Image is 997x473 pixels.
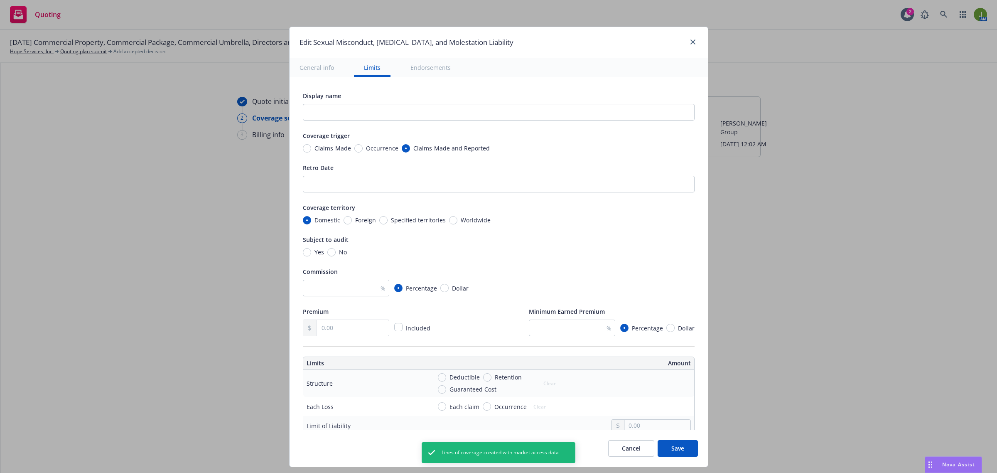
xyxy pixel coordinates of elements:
[381,284,386,293] span: %
[391,216,446,224] span: Specified territories
[307,379,333,388] div: Structure
[303,164,334,172] span: Retro Date
[402,144,410,153] input: Claims-Made and Reported
[406,324,430,332] span: Included
[625,420,690,431] input: 0.00
[303,357,459,370] th: Limits
[925,457,936,473] div: Drag to move
[300,37,513,48] h1: Edit Sexual Misconduct, [MEDICAL_DATA], and Molestation Liability
[449,385,496,394] span: Guaranteed Cost
[303,204,355,212] span: Coverage territory
[303,248,311,256] input: Yes
[314,144,351,153] span: Claims-Made
[607,324,611,333] span: %
[925,456,982,473] button: Nova Assist
[406,284,437,293] span: Percentage
[344,216,352,224] input: Foreign
[303,144,311,153] input: Claims-Made
[483,402,491,411] input: Occurrence
[503,357,694,370] th: Amount
[355,216,376,224] span: Foreign
[314,248,324,256] span: Yes
[483,373,491,382] input: Retention
[366,144,398,153] span: Occurrence
[413,144,490,153] span: Claims-Made and Reported
[620,324,629,332] input: Percentage
[303,268,338,276] span: Commission
[394,284,403,292] input: Percentage
[307,402,334,411] div: Each Loss
[678,324,695,333] span: Dollar
[379,216,388,224] input: Specified territories
[529,308,605,315] span: Minimum Earned Premium
[307,421,351,430] div: Limit of Liability
[461,216,491,224] span: Worldwide
[449,216,457,224] input: Worldwide
[354,58,390,77] button: Limits
[449,402,479,411] span: Each claim
[314,216,340,224] span: Domestic
[666,324,675,332] input: Dollar
[942,461,975,468] span: Nova Assist
[608,440,654,457] button: Cancel
[339,248,347,256] span: No
[440,284,449,292] input: Dollar
[290,58,344,77] button: General info
[303,216,311,224] input: Domestic
[438,373,446,382] input: Deductible
[658,440,698,457] button: Save
[303,236,349,244] span: Subject to audit
[494,402,527,411] span: Occurrence
[442,449,559,456] span: Lines of coverage created with market access data
[449,373,480,382] span: Deductible
[495,373,522,382] span: Retention
[303,132,350,140] span: Coverage trigger
[688,37,698,47] a: close
[452,284,469,293] span: Dollar
[354,144,363,153] input: Occurrence
[303,92,341,100] span: Display name
[303,308,329,315] span: Premium
[400,58,461,77] button: Endorsements
[438,402,446,411] input: Each claim
[632,324,663,333] span: Percentage
[438,385,446,394] input: Guaranteed Cost
[317,320,388,336] input: 0.00
[327,248,336,256] input: No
